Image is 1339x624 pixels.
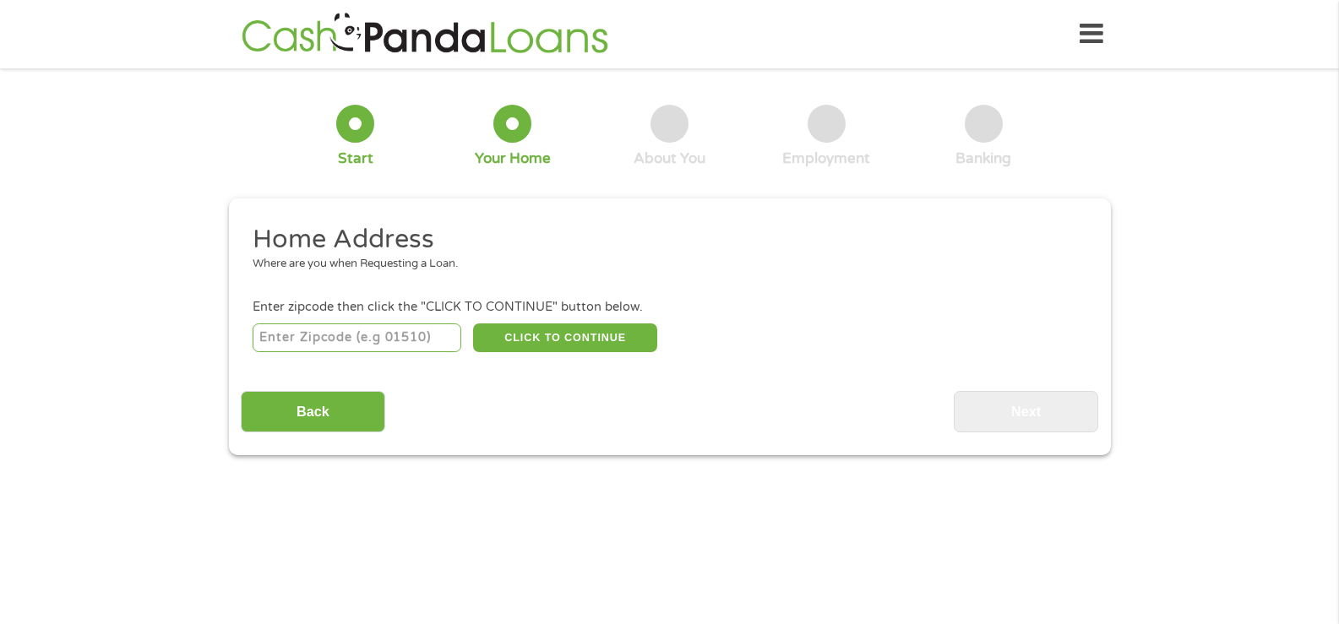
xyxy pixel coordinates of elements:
div: About You [634,149,705,168]
div: Start [338,149,373,168]
div: Employment [782,149,870,168]
div: Your Home [475,149,551,168]
button: CLICK TO CONTINUE [473,323,657,352]
input: Back [241,391,385,432]
h2: Home Address [253,223,1074,257]
input: Next [954,391,1098,432]
div: Enter zipcode then click the "CLICK TO CONTINUE" button below. [253,298,1086,317]
div: Banking [955,149,1011,168]
input: Enter Zipcode (e.g 01510) [253,323,461,352]
div: Where are you when Requesting a Loan. [253,256,1074,273]
img: GetLoanNow Logo [237,10,613,58]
